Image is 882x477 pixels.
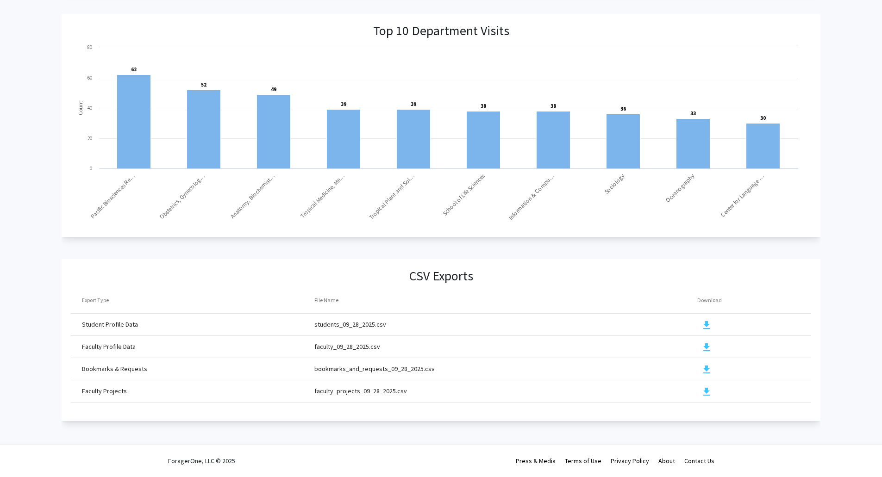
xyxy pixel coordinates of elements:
text: Oceanography [664,172,696,204]
td: faculty_09_28_2025.csv [314,335,698,358]
a: Contact Us [684,457,714,465]
text: 49 [271,86,276,93]
a: About [658,457,675,465]
text: 36 [620,105,626,112]
h3: CSV Exports [409,268,473,284]
text: Obstetrics, Gynecolog… [158,172,206,221]
td: faculty_projects_09_28_2025.csv [314,380,698,402]
text: Sociology [603,172,626,196]
iframe: Chat [7,435,39,470]
td: Student Profile Data [71,313,314,335]
text: 39 [411,101,416,107]
text: 20 [88,135,92,142]
text: 38 [481,103,486,109]
text: 38 [550,103,556,109]
text: Pacific Biosciences Re… [89,172,137,220]
text: Count [77,100,84,115]
th: Download [697,287,811,313]
td: Faculty Profile Data [71,335,314,358]
text: 80 [88,44,92,50]
text: 60 [88,74,92,81]
div: ForagerOne, LLC © 2025 [168,445,235,477]
mat-icon: download [701,320,712,331]
h3: Top 10 Department Visits [373,23,509,39]
text: Tropical Plant and Soi… [368,172,417,221]
text: 39 [341,101,346,107]
text: Anatomy, Biochemist… [229,172,277,220]
text: Center for Language … [719,172,766,219]
th: File Name [314,287,698,313]
mat-icon: download [701,342,712,353]
td: bookmarks_and_requests_09_28_2025.csv [314,358,698,380]
text: 62 [131,66,137,73]
td: Faculty Projects [71,380,314,402]
text: Tropical Medicine, Me… [299,172,346,220]
text: Information & Compu… [507,172,557,222]
th: Export Type [71,287,314,313]
td: Bookmarks & Requests [71,358,314,380]
mat-icon: download [701,364,712,375]
text: 0 [90,165,92,172]
mat-icon: download [701,386,712,397]
text: 30 [760,115,766,121]
a: Press & Media [516,457,556,465]
text: 52 [201,81,206,88]
text: 40 [88,105,92,111]
text: School of Life Sciences [441,172,487,217]
text: 33 [690,110,696,117]
a: Privacy Policy [611,457,649,465]
td: students_09_28_2025.csv [314,313,698,335]
a: Terms of Use [565,457,601,465]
